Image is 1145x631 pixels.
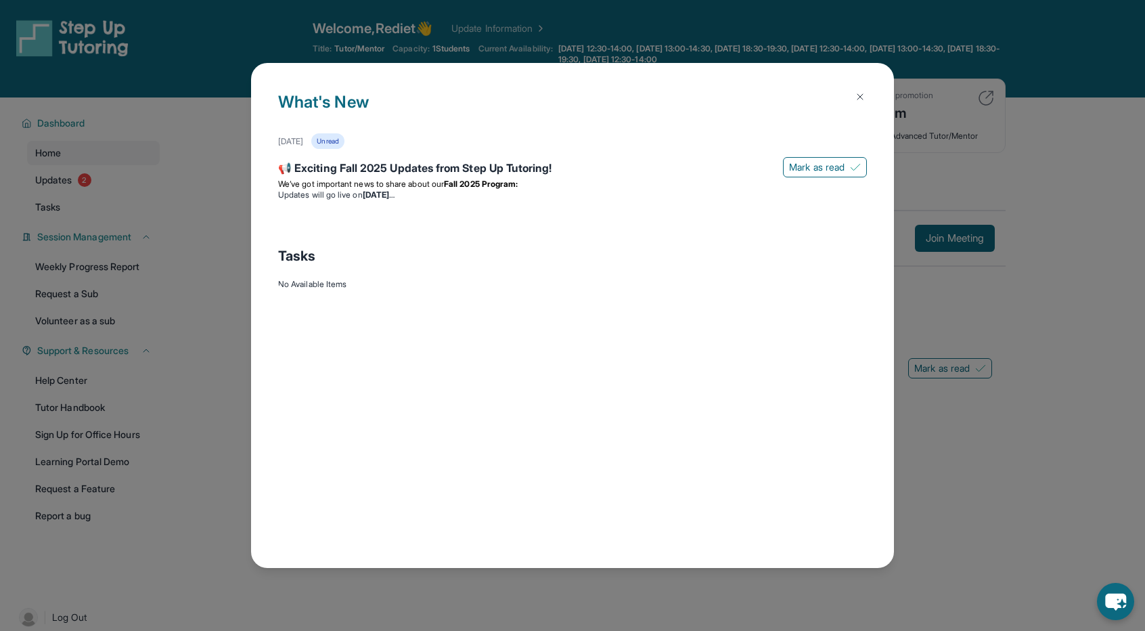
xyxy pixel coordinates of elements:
[278,136,303,147] div: [DATE]
[311,133,344,149] div: Unread
[789,160,845,174] span: Mark as read
[850,162,861,173] img: Mark as read
[278,179,444,189] span: We’ve got important news to share about our
[278,90,867,133] h1: What's New
[444,179,518,189] strong: Fall 2025 Program:
[363,190,395,200] strong: [DATE]
[278,279,867,290] div: No Available Items
[278,190,867,200] li: Updates will go live on
[783,157,867,177] button: Mark as read
[1097,583,1134,620] button: chat-button
[855,91,866,102] img: Close Icon
[278,246,315,265] span: Tasks
[278,160,867,179] div: 📢 Exciting Fall 2025 Updates from Step Up Tutoring!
